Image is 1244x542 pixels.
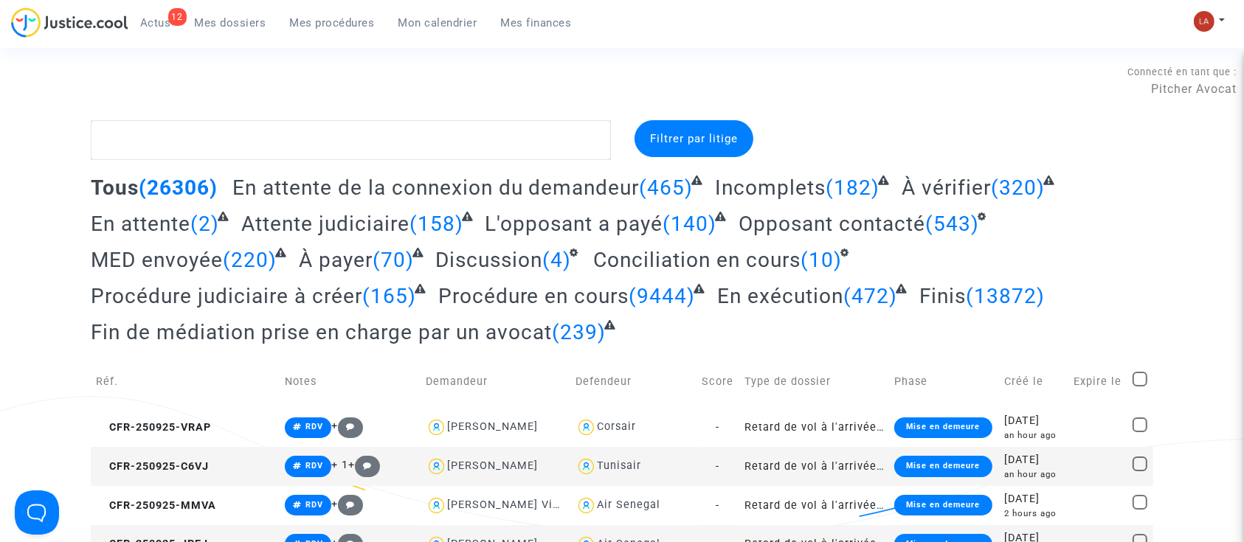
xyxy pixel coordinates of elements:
span: (472) [843,284,897,308]
span: + 1 [331,459,348,471]
td: Retard de vol à l'arrivée (Règlement CE n°261/2004) [739,408,889,447]
div: an hour ago [1004,429,1063,442]
span: Mes finances [501,16,572,29]
div: Corsair [597,420,636,433]
a: Mes procédures [278,12,387,34]
span: RDV [305,461,323,470]
span: RDV [305,500,323,510]
span: À payer [299,248,373,272]
a: Mon calendrier [387,12,489,34]
span: CFR-250925-VRAP [96,421,211,434]
td: Expire le [1068,355,1127,408]
span: Mes dossiers [195,16,266,29]
span: MED envoyée [91,248,223,272]
div: [PERSON_NAME] [447,420,538,433]
td: Score [697,355,739,408]
span: Discussion [435,248,542,272]
td: Type de dossier [739,355,889,408]
span: Fin de médiation prise en charge par un avocat [91,320,552,344]
span: + [331,420,363,432]
img: icon-user.svg [576,417,597,438]
span: (465) [640,176,694,200]
span: (9444) [629,284,696,308]
span: (140) [663,212,716,236]
span: (543) [925,212,979,236]
span: À vérifier [902,176,991,200]
img: icon-user.svg [576,456,597,477]
span: Procédure judiciaire à créer [91,284,362,308]
span: Actus [140,16,171,29]
span: - [716,499,719,512]
span: CFR-250925-MMVA [96,499,216,512]
div: [PERSON_NAME] Vieux Kagny [447,498,609,511]
span: En exécution [717,284,843,308]
td: Notes [280,355,420,408]
div: [DATE] [1004,491,1063,507]
div: Mise en demeure [894,495,992,515]
span: (220) [223,248,277,272]
span: - [716,421,719,434]
img: 3f9b7d9779f7b0ffc2b90d026f0682a9 [1194,11,1214,32]
img: icon-user.svg [426,456,447,477]
span: (165) [362,284,416,308]
span: Attente judiciaire [241,212,410,236]
div: Mise en demeure [894,417,992,438]
a: Mes finances [489,12,584,34]
span: - [716,460,719,473]
a: Mes dossiers [183,12,278,34]
span: CFR-250925-C6VJ [96,460,209,473]
span: L'opposant a payé [485,212,663,236]
div: Air Senegal [597,498,660,511]
img: icon-user.svg [426,417,447,438]
div: Tunisair [597,459,641,472]
div: [PERSON_NAME] [447,459,538,472]
td: Créé le [999,355,1068,408]
span: Conciliation en cours [593,248,801,272]
span: En attente [91,212,190,236]
div: [DATE] [1004,413,1063,429]
span: Tous [91,176,139,200]
a: 12Actus [128,12,183,34]
span: En attente de la connexion du demandeur [232,176,640,200]
span: Incomplets [715,176,826,200]
span: (182) [826,176,880,200]
td: Réf. [91,355,280,408]
span: (2) [190,212,219,236]
span: Mes procédures [290,16,375,29]
span: Opposant contacté [739,212,925,236]
iframe: Help Scout Beacon - Open [15,490,59,535]
span: Mon calendrier [398,16,477,29]
span: (4) [542,248,571,272]
div: an hour ago [1004,468,1063,481]
span: + [348,459,380,471]
span: (26306) [139,176,218,200]
span: (158) [410,212,463,236]
span: RDV [305,422,323,431]
span: Connecté en tant que : [1127,66,1237,77]
span: (70) [373,248,414,272]
div: 2 hours ago [1004,507,1063,520]
img: jc-logo.svg [11,7,128,38]
td: Demandeur [421,355,570,408]
td: Retard de vol à l'arrivée (hors UE - Convention de [GEOGRAPHIC_DATA]) [739,447,889,486]
td: Retard de vol à l'arrivée (Règlement CE n°261/2004) [739,486,889,525]
img: icon-user.svg [426,495,447,516]
td: Phase [889,355,999,408]
span: + [331,498,363,510]
div: 12 [168,8,187,26]
span: Filtrer par litige [650,132,738,145]
span: Finis [919,284,966,308]
span: (13872) [966,284,1045,308]
div: [DATE] [1004,452,1063,468]
span: (239) [552,320,606,344]
span: (320) [991,176,1045,200]
div: Mise en demeure [894,456,992,476]
span: (10) [801,248,842,272]
span: Procédure en cours [438,284,629,308]
img: icon-user.svg [576,495,597,516]
td: Defendeur [570,355,697,408]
